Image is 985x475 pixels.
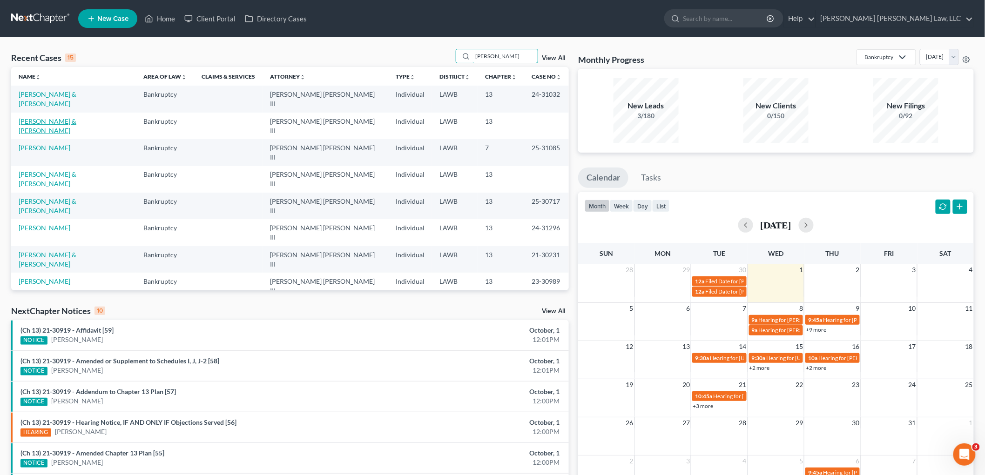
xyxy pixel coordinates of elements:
[65,54,76,62] div: 15
[585,200,610,212] button: month
[386,427,560,436] div: 12:00PM
[270,73,305,80] a: Attorneyunfold_more
[795,341,804,352] span: 15
[478,219,524,246] td: 13
[136,246,194,273] td: Bankruptcy
[965,303,974,314] span: 11
[908,417,917,428] span: 31
[806,326,826,333] a: +9 more
[20,398,47,406] div: NOTICE
[798,455,804,467] span: 5
[388,86,432,112] td: Individual
[263,166,388,193] td: [PERSON_NAME] [PERSON_NAME] III
[51,396,103,406] a: [PERSON_NAME]
[693,402,713,409] a: +3 more
[940,249,951,257] span: Sat
[388,219,432,246] td: Individual
[625,341,634,352] span: 12
[19,197,76,214] a: [PERSON_NAME] & [PERSON_NAME]
[911,264,917,275] span: 3
[784,10,815,27] a: Help
[752,355,766,361] span: 9:30a
[388,166,432,193] td: Individual
[655,249,671,257] span: Mon
[713,393,786,400] span: Hearing for [PERSON_NAME]
[855,303,861,314] span: 9
[388,113,432,139] td: Individual
[136,193,194,219] td: Bankruptcy
[478,86,524,112] td: 13
[19,170,76,187] a: [PERSON_NAME] & [PERSON_NAME]
[752,316,758,323] span: 9a
[542,55,565,61] a: View All
[19,117,76,134] a: [PERSON_NAME] & [PERSON_NAME]
[465,74,470,80] i: unfold_more
[136,113,194,139] td: Bankruptcy
[432,86,478,112] td: LAWB
[524,86,569,112] td: 24-31032
[795,379,804,390] span: 22
[19,73,41,80] a: Nameunfold_more
[695,278,704,285] span: 12a
[738,379,748,390] span: 21
[738,264,748,275] span: 30
[681,264,691,275] span: 29
[873,111,938,120] div: 0/92
[524,219,569,246] td: 24-31296
[136,273,194,299] td: Bankruptcy
[432,219,478,246] td: LAWB
[532,73,561,80] a: Case Nounfold_more
[11,305,105,316] div: NextChapter Notices
[614,100,679,111] div: New Leads
[20,357,219,365] a: (Ch 13) 21-30919 - Amended or Supplement to Schedules I, J, J-2 [58]
[432,193,478,219] td: LAWB
[439,73,470,80] a: Districtunfold_more
[625,379,634,390] span: 19
[263,219,388,246] td: [PERSON_NAME] [PERSON_NAME] III
[181,74,187,80] i: unfold_more
[478,246,524,273] td: 13
[795,417,804,428] span: 29
[386,326,560,335] div: October, 1
[855,264,861,275] span: 2
[432,166,478,193] td: LAWB
[908,379,917,390] span: 24
[263,86,388,112] td: [PERSON_NAME] [PERSON_NAME] III
[625,417,634,428] span: 26
[808,316,822,323] span: 9:45a
[578,54,644,65] h3: Monthly Progress
[300,74,305,80] i: unfold_more
[19,144,70,152] a: [PERSON_NAME]
[19,277,70,285] a: [PERSON_NAME]
[386,418,560,427] div: October, 1
[578,167,628,188] a: Calendar
[478,113,524,139] td: 13
[432,139,478,166] td: LAWB
[749,364,770,371] a: +2 more
[851,417,861,428] span: 30
[386,396,560,406] div: 12:00PM
[35,74,41,80] i: unfold_more
[681,379,691,390] span: 20
[681,341,691,352] span: 13
[478,273,524,299] td: 13
[478,193,524,219] td: 13
[767,355,920,361] span: Hearing for [US_STATE] Safety Association of Timbermen - Self I
[705,288,783,295] span: Filed Date for [PERSON_NAME]
[51,335,103,344] a: [PERSON_NAME]
[388,246,432,273] td: Individual
[714,249,726,257] span: Tue
[20,336,47,345] div: NOTICE
[19,251,76,268] a: [PERSON_NAME] & [PERSON_NAME]
[738,341,748,352] span: 14
[263,193,388,219] td: [PERSON_NAME] [PERSON_NAME] III
[388,273,432,299] td: Individual
[386,335,560,344] div: 12:01PM
[614,111,679,120] div: 3/180
[478,166,524,193] td: 13
[851,379,861,390] span: 23
[743,100,809,111] div: New Clients
[511,74,517,80] i: unfold_more
[386,356,560,366] div: October, 1
[263,139,388,166] td: [PERSON_NAME] [PERSON_NAME] III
